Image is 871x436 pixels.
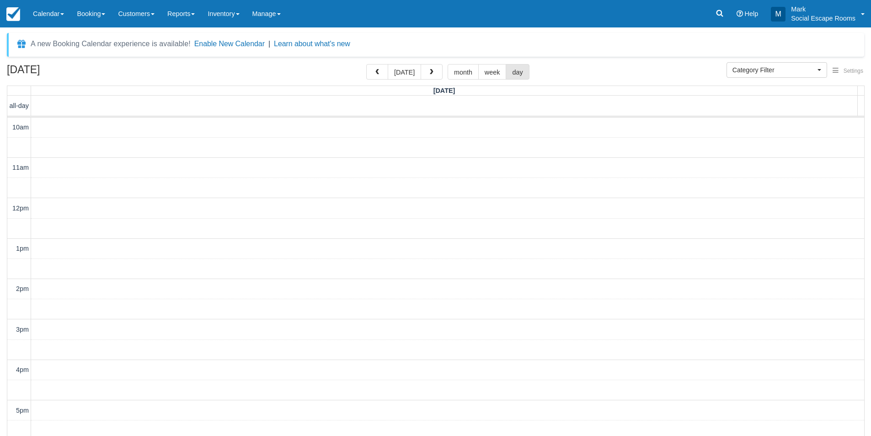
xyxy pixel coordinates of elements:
[194,39,265,48] button: Enable New Calendar
[7,64,123,81] h2: [DATE]
[433,87,455,94] span: [DATE]
[388,64,421,80] button: [DATE]
[506,64,529,80] button: day
[448,64,479,80] button: month
[16,407,29,414] span: 5pm
[791,14,855,23] p: Social Escape Rooms
[12,164,29,171] span: 11am
[16,326,29,333] span: 3pm
[737,11,743,17] i: Help
[12,205,29,212] span: 12pm
[844,68,863,74] span: Settings
[10,102,29,109] span: all-day
[727,62,827,78] button: Category Filter
[771,7,786,22] div: M
[274,40,350,48] a: Learn about what's new
[268,40,270,48] span: |
[6,7,20,21] img: checkfront-main-nav-mini-logo.png
[16,366,29,373] span: 4pm
[732,65,815,75] span: Category Filter
[791,5,855,14] p: Mark
[12,124,29,131] span: 10am
[478,64,507,80] button: week
[827,65,869,78] button: Settings
[745,10,759,17] span: Help
[16,245,29,252] span: 1pm
[16,285,29,292] span: 2pm
[31,38,191,49] div: A new Booking Calendar experience is available!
